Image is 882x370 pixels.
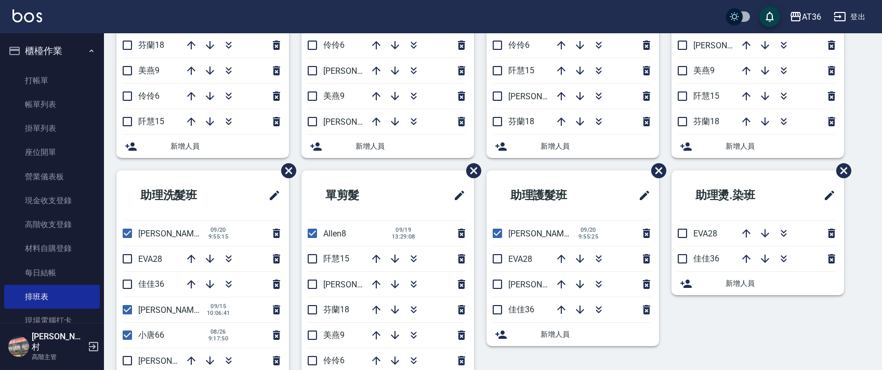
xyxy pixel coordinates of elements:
[138,40,164,50] span: 芬蘭18
[301,135,474,158] div: 新增人員
[817,183,836,208] span: 修改班表的標題
[672,135,844,158] div: 新增人員
[207,310,230,316] span: 10:06:41
[4,189,100,213] a: 現金收支登錄
[785,6,825,28] button: AT36
[138,91,160,101] span: 伶伶6
[4,213,100,236] a: 高階收支登錄
[138,254,162,264] span: EVA28
[310,177,411,214] h2: 單剪髮
[273,155,298,186] span: 刪除班表
[138,229,210,239] span: [PERSON_NAME]56
[486,323,659,346] div: 新增人員
[486,135,659,158] div: 新增人員
[4,116,100,140] a: 掛單列表
[323,280,395,289] span: [PERSON_NAME]16
[392,233,415,240] span: 13:29:08
[4,236,100,260] a: 材料自購登錄
[632,183,651,208] span: 修改班表的標題
[4,261,100,285] a: 每日結帳
[138,356,210,366] span: [PERSON_NAME]58
[323,254,349,263] span: 阡慧15
[458,155,483,186] span: 刪除班表
[541,329,651,340] span: 新增人員
[693,65,715,75] span: 美燕9
[138,330,164,340] span: 小唐66
[207,328,230,335] span: 08/26
[726,141,836,152] span: 新增人員
[138,116,164,126] span: 阡慧15
[508,229,580,239] span: [PERSON_NAME]56
[693,229,717,239] span: EVA28
[207,233,230,240] span: 9:55:15
[4,92,100,116] a: 帳單列表
[323,66,395,76] span: [PERSON_NAME]16
[541,141,651,152] span: 新增人員
[4,165,100,189] a: 營業儀表板
[138,305,210,315] span: [PERSON_NAME]55
[4,140,100,164] a: 座位開單
[323,91,345,101] span: 美燕9
[447,183,466,208] span: 修改班表的標題
[138,279,164,289] span: 佳佳36
[392,227,415,233] span: 09/19
[693,41,765,50] span: [PERSON_NAME]11
[323,305,349,314] span: 芬蘭18
[323,330,345,340] span: 美燕9
[759,6,780,27] button: save
[12,9,42,22] img: Logo
[693,116,719,126] span: 芬蘭18
[508,65,534,75] span: 阡慧15
[693,254,719,263] span: 佳佳36
[693,91,719,101] span: 阡慧15
[323,40,345,50] span: 伶伶6
[262,183,281,208] span: 修改班表的標題
[830,7,870,27] button: 登出
[4,309,100,333] a: 現場電腦打卡
[726,278,836,289] span: 新增人員
[4,69,100,92] a: 打帳單
[508,40,530,50] span: 伶伶6
[495,177,607,214] h2: 助理護髮班
[508,91,580,101] span: [PERSON_NAME]11
[577,227,600,233] span: 09/20
[170,141,281,152] span: 新增人員
[125,177,237,214] h2: 助理洗髮班
[508,254,532,264] span: EVA28
[680,177,794,214] h2: 助理燙.染班
[828,155,853,186] span: 刪除班表
[508,305,534,314] span: 佳佳36
[207,227,230,233] span: 09/20
[643,155,668,186] span: 刪除班表
[802,10,821,23] div: AT36
[32,332,85,352] h5: [PERSON_NAME]村
[8,336,29,357] img: Person
[138,65,160,75] span: 美燕9
[32,352,85,362] p: 高階主管
[672,272,844,295] div: 新增人員
[4,285,100,309] a: 排班表
[116,135,289,158] div: 新增人員
[323,355,345,365] span: 伶伶6
[577,233,600,240] span: 9:55:25
[207,335,230,342] span: 9:17:50
[323,117,395,127] span: [PERSON_NAME]11
[508,116,534,126] span: 芬蘭18
[323,229,346,239] span: Allen8
[4,37,100,64] button: 櫃檯作業
[508,280,580,289] span: [PERSON_NAME]58
[356,141,466,152] span: 新增人員
[207,303,230,310] span: 09/15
